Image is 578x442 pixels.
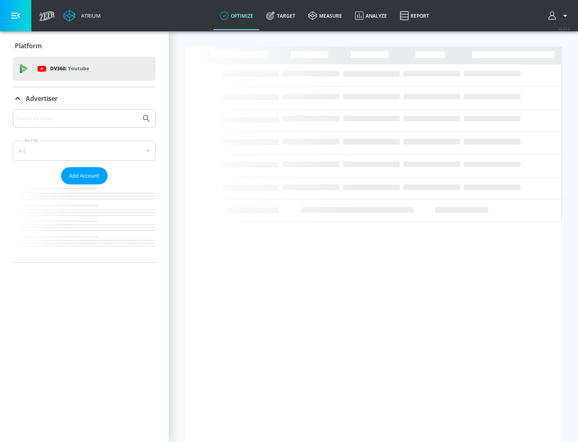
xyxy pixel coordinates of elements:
[393,1,436,30] a: Report
[214,1,260,30] a: optimize
[68,64,89,73] p: Youtube
[78,12,101,19] div: Atrium
[63,10,101,22] a: Atrium
[13,184,156,262] nav: list of Advertiser
[13,109,156,262] div: Advertiser
[15,41,42,50] p: Platform
[559,27,570,31] span: v 4.25.4
[50,64,89,73] p: DV360:
[348,1,393,30] a: Analyze
[61,167,108,184] button: Add Account
[16,113,138,124] input: Search by name
[69,171,100,180] span: Add Account
[260,1,302,30] a: Target
[13,57,156,81] div: DV360: Youtube
[26,94,58,103] p: Advertiser
[302,1,348,30] a: measure
[23,138,40,143] label: Sort By
[13,35,156,57] div: Platform
[13,87,156,110] div: Advertiser
[13,141,156,161] div: A-Z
